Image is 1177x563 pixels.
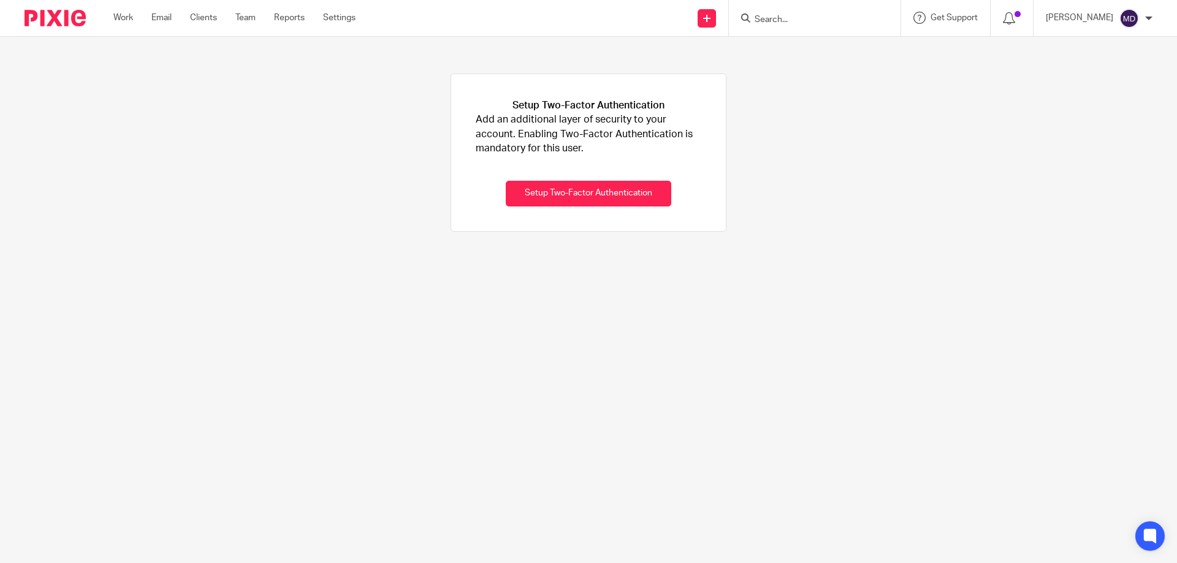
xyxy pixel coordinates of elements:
[274,12,305,24] a: Reports
[190,12,217,24] a: Clients
[25,10,86,26] img: Pixie
[1119,9,1139,28] img: svg%3E
[151,12,172,24] a: Email
[235,12,256,24] a: Team
[506,181,671,207] button: Setup Two-Factor Authentication
[931,13,978,22] span: Get Support
[113,12,133,24] a: Work
[753,15,864,26] input: Search
[323,12,356,24] a: Settings
[476,113,701,156] p: Add an additional layer of security to your account. Enabling Two-Factor Authentication is mandat...
[512,99,665,113] h1: Setup Two-Factor Authentication
[1046,12,1113,24] p: [PERSON_NAME]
